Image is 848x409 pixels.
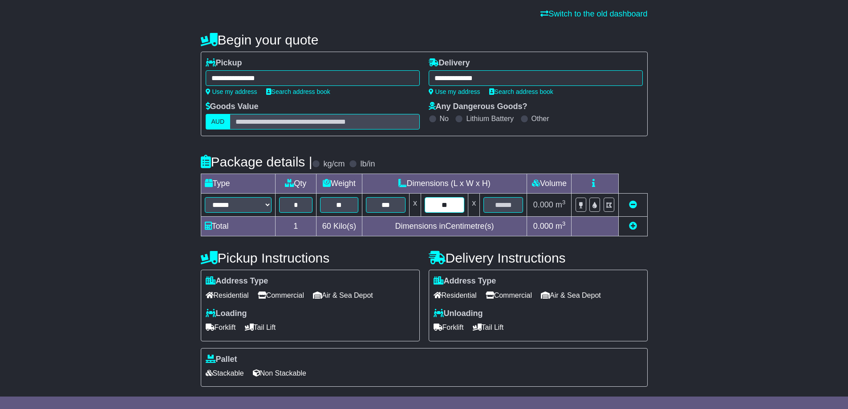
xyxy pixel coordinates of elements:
label: No [440,114,449,123]
sup: 3 [562,220,566,227]
span: Commercial [258,288,304,302]
span: Forklift [434,320,464,334]
span: Forklift [206,320,236,334]
span: Tail Lift [245,320,276,334]
a: Switch to the old dashboard [540,9,647,18]
span: Non Stackable [253,366,306,380]
label: Lithium Battery [466,114,514,123]
span: 0.000 [533,200,553,209]
label: Delivery [429,58,470,68]
span: m [556,222,566,231]
span: Tail Lift [473,320,504,334]
a: Add new item [629,222,637,231]
a: Remove this item [629,200,637,209]
td: Dimensions in Centimetre(s) [362,217,527,236]
span: 0.000 [533,222,553,231]
span: Air & Sea Depot [541,288,601,302]
span: 60 [322,222,331,231]
label: Pickup [206,58,242,68]
label: Any Dangerous Goods? [429,102,527,112]
td: Kilo(s) [316,217,362,236]
h4: Pickup Instructions [201,251,420,265]
span: Air & Sea Depot [313,288,373,302]
h4: Begin your quote [201,32,648,47]
label: Address Type [434,276,496,286]
h4: Delivery Instructions [429,251,648,265]
label: kg/cm [323,159,345,169]
td: x [468,194,480,217]
label: Pallet [206,355,237,364]
td: 1 [275,217,316,236]
label: Unloading [434,309,483,319]
span: Residential [434,288,477,302]
label: Goods Value [206,102,259,112]
a: Search address book [489,88,553,95]
td: Volume [527,174,572,194]
sup: 3 [562,199,566,206]
td: Weight [316,174,362,194]
label: Loading [206,309,247,319]
h4: Package details | [201,154,312,169]
a: Use my address [429,88,480,95]
label: Address Type [206,276,268,286]
span: m [556,200,566,209]
span: Stackable [206,366,244,380]
td: Qty [275,174,316,194]
a: Search address book [266,88,330,95]
span: Residential [206,288,249,302]
label: lb/in [360,159,375,169]
span: Commercial [486,288,532,302]
label: AUD [206,114,231,130]
td: x [409,194,421,217]
a: Use my address [206,88,257,95]
td: Dimensions (L x W x H) [362,174,527,194]
td: Total [201,217,275,236]
td: Type [201,174,275,194]
label: Other [532,114,549,123]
